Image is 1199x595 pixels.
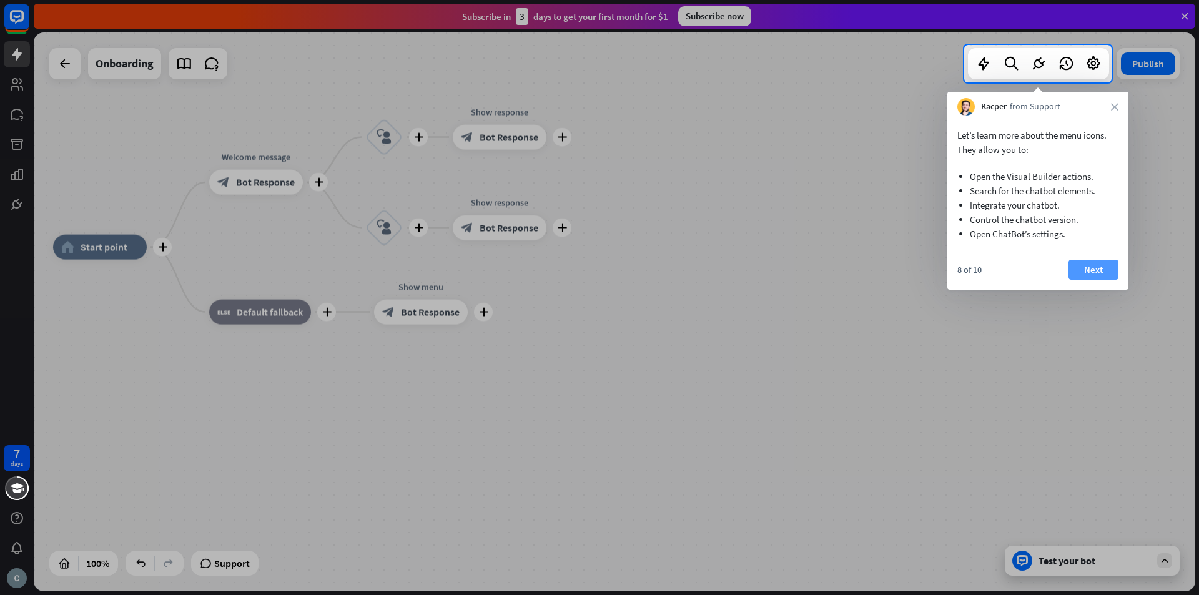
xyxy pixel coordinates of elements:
[1010,101,1060,113] span: from Support
[957,264,982,275] div: 8 of 10
[1111,103,1118,111] i: close
[970,227,1106,241] li: Open ChatBot’s settings.
[981,101,1007,113] span: Kacper
[1068,260,1118,280] button: Next
[970,169,1106,184] li: Open the Visual Builder actions.
[970,212,1106,227] li: Control the chatbot version.
[970,184,1106,198] li: Search for the chatbot elements.
[970,198,1106,212] li: Integrate your chatbot.
[957,128,1118,157] p: Let’s learn more about the menu icons. They allow you to:
[10,5,47,42] button: Open LiveChat chat widget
